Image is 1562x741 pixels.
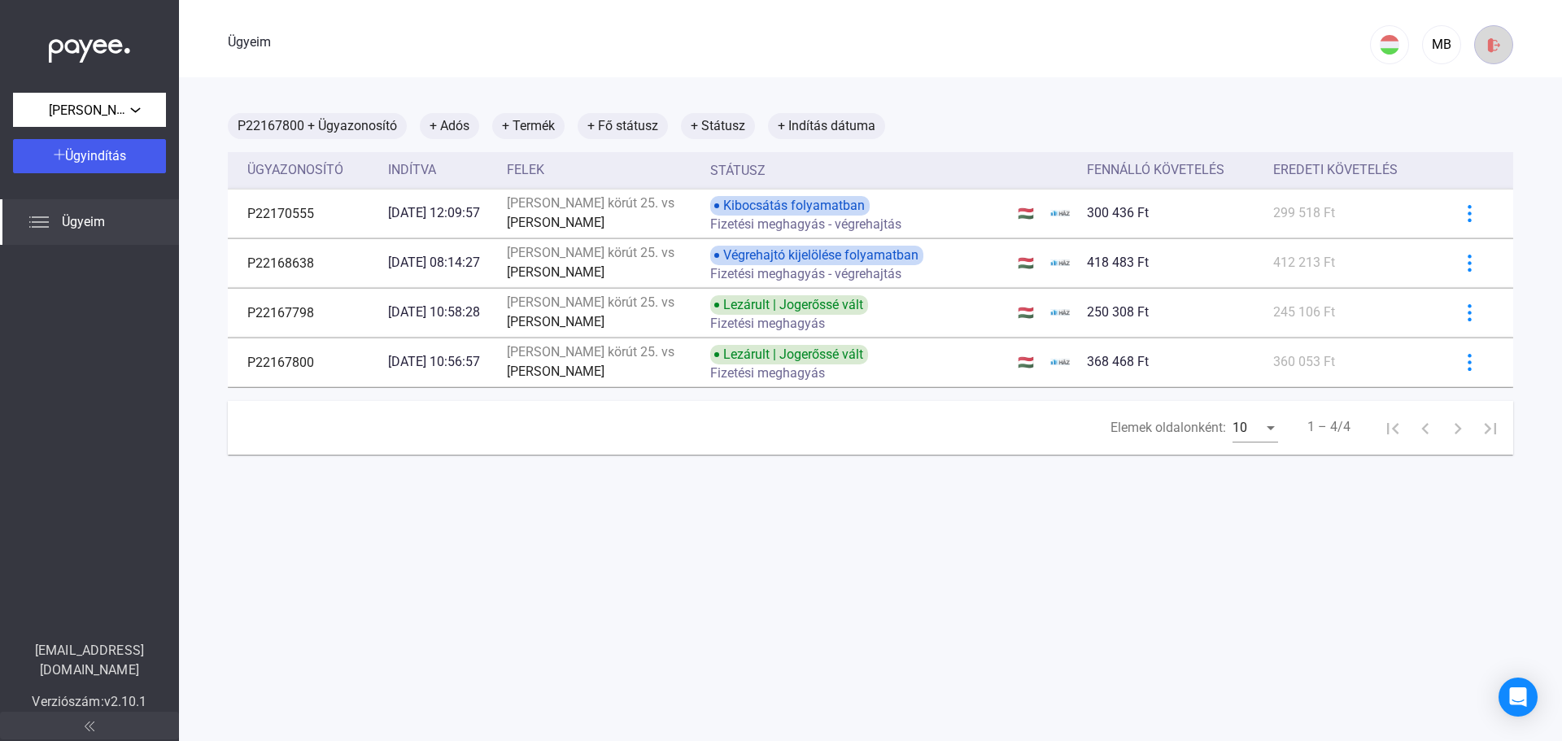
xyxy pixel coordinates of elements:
font: Elemek oldalonként: [1110,420,1226,435]
font: [PERSON_NAME] [507,215,604,230]
img: ehaz-mini [1050,203,1070,223]
button: Utolsó oldal [1474,412,1507,444]
font: [DATE] 10:58:28 [388,304,480,320]
font: Fennálló követelés [1087,162,1224,177]
font: [PERSON_NAME] körút 25. vs [507,294,674,310]
font: [DATE] 08:14:27 [388,255,480,270]
font: + Státusz [691,118,745,133]
font: 10 [1233,420,1247,435]
img: kékebb [1461,205,1478,222]
font: + Adós [430,118,469,133]
button: Első oldal [1377,412,1409,444]
font: Fizetési meghagyás [710,316,825,331]
button: kijelentkezés-piros [1474,25,1513,64]
button: Előző oldal [1409,412,1442,444]
font: Ügyazonosító [247,162,343,177]
img: arrow-double-left-grey.svg [85,721,94,731]
font: 300 436 Ft [1087,205,1149,220]
font: Felek [507,162,544,177]
font: 418 483 Ft [1087,255,1149,270]
font: 360 053 Ft [1273,354,1335,369]
mat-select: Elemek oldalonként: [1233,418,1278,438]
button: HU [1370,25,1409,64]
font: 1 – 4/4 [1307,419,1350,434]
img: HU [1380,35,1399,54]
font: [DATE] 12:09:57 [388,205,480,220]
font: Ügyindítás [65,148,126,163]
font: P22168638 [247,255,314,271]
font: [PERSON_NAME] [507,264,604,280]
font: Verziószám: [32,694,103,709]
font: Fizetési meghagyás [710,365,825,381]
font: 🇭🇺 [1018,206,1034,221]
font: + Indítás dátuma [778,118,875,133]
font: P22170555 [247,206,314,221]
font: [PERSON_NAME][STREET_ADDRESS]. [49,102,267,118]
font: Státusz [710,163,766,178]
font: Lezárult | Jogerőssé vált [723,347,863,362]
font: 🇭🇺 [1018,255,1034,271]
font: MB [1432,37,1451,52]
font: 368 468 Ft [1087,354,1149,369]
img: ehaz-mini [1050,303,1070,322]
font: P22167798 [247,305,314,320]
div: Ügyazonosító [247,160,375,180]
font: [PERSON_NAME] [507,364,604,379]
font: 245 106 Ft [1273,304,1335,320]
img: white-payee-white-dot.svg [49,30,130,63]
font: Ügyeim [62,214,105,229]
button: kékebb [1452,246,1486,280]
button: kékebb [1452,345,1486,379]
font: 299 518 Ft [1273,205,1335,220]
font: [PERSON_NAME] [507,314,604,329]
font: [PERSON_NAME] körút 25. vs [507,344,674,360]
img: kijelentkezés-piros [1486,37,1503,54]
font: Kibocsátás folyamatban [723,198,865,213]
font: Ügyeim [228,34,271,50]
font: Végrehajtó kijelölése folyamatban [723,247,918,263]
div: Felek [507,160,697,180]
font: [EMAIL_ADDRESS][DOMAIN_NAME] [35,643,144,678]
font: [PERSON_NAME] körút 25. vs [507,245,674,260]
img: kékebb [1461,354,1478,371]
div: Indítva [388,160,493,180]
img: ehaz-mini [1050,352,1070,372]
font: 250 308 Ft [1087,304,1149,320]
font: [PERSON_NAME] körút 25. vs [507,195,674,211]
img: kékebb [1461,255,1478,272]
font: P22167800 [238,118,304,133]
button: kékebb [1452,295,1486,329]
font: 🇭🇺 [1018,305,1034,320]
button: Következő oldal [1442,412,1474,444]
font: Lezárult | Jogerőssé vált [723,297,863,312]
font: Fizetési meghagyás - végrehajtás [710,266,901,281]
div: Eredeti követelés [1273,160,1432,180]
div: Intercom Messenger megnyitása [1499,678,1538,717]
font: v2.10.1 [104,694,147,709]
font: 🇭🇺 [1018,355,1034,370]
font: Eredeti követelés [1273,162,1398,177]
button: MB [1422,25,1461,64]
font: + Fő státusz [587,118,658,133]
font: Indítva [388,162,436,177]
button: kékebb [1452,196,1486,230]
button: [PERSON_NAME][STREET_ADDRESS]. [13,93,166,127]
img: ehaz-mini [1050,253,1070,272]
font: [DATE] 10:56:57 [388,354,480,369]
font: + Ügyazonosító [308,118,397,133]
font: 412 213 Ft [1273,255,1335,270]
img: plus-white.svg [54,149,65,160]
font: Fizetési meghagyás - végrehajtás [710,216,901,232]
img: kékebb [1461,304,1478,321]
font: + Termék [502,118,555,133]
font: P22167800 [247,355,314,370]
button: Ügyindítás [13,139,166,173]
img: list.svg [29,212,49,232]
div: Fennálló követelés [1087,160,1260,180]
